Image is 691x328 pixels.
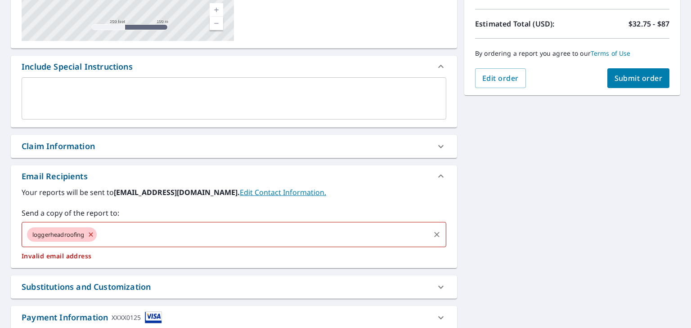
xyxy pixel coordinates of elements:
label: Send a copy of the report to: [22,208,446,218]
span: Submit order [615,73,663,83]
div: Email Recipients [22,170,88,182]
img: cardImage [145,311,162,324]
div: Email Recipients [11,165,457,187]
a: Current Level 17, Zoom Out [210,17,223,30]
a: Terms of Use [591,49,631,58]
p: By ordering a report you agree to our [475,49,669,58]
div: Claim Information [22,140,95,152]
span: Edit order [482,73,519,83]
p: Estimated Total (USD): [475,18,572,29]
p: Invalid email address [22,252,446,260]
div: Claim Information [11,135,457,158]
a: EditContactInfo [240,187,326,197]
button: Edit order [475,68,526,88]
div: Include Special Instructions [22,61,133,73]
div: loggerheadroofing [27,227,97,242]
span: loggerheadroofing [27,230,90,239]
div: Include Special Instructions [11,56,457,77]
button: Clear [431,228,443,241]
b: [EMAIL_ADDRESS][DOMAIN_NAME]. [114,187,240,197]
p: $32.75 - $87 [628,18,669,29]
a: Current Level 17, Zoom In [210,3,223,17]
div: Payment Information [22,311,162,324]
div: Substitutions and Customization [11,275,457,298]
button: Submit order [607,68,670,88]
div: Substitutions and Customization [22,281,151,293]
label: Your reports will be sent to [22,187,446,198]
div: XXXX0125 [112,311,141,324]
